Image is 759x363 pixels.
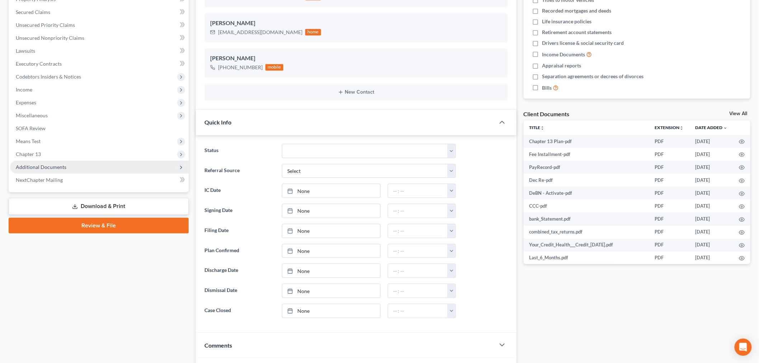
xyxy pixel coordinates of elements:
[649,239,689,251] td: PDF
[655,125,684,130] a: Extensionunfold_more
[218,29,302,36] div: [EMAIL_ADDRESS][DOMAIN_NAME]
[16,22,75,28] span: Unsecured Priority Claims
[282,184,380,198] a: None
[10,174,189,187] a: NextChapter Mailing
[689,239,733,251] td: [DATE]
[730,111,748,116] a: View All
[201,304,278,318] label: Case Closed
[201,224,278,238] label: Filing Date
[10,6,189,19] a: Secured Claims
[524,161,649,174] td: PayRecord-pdf
[16,9,50,15] span: Secured Claims
[524,251,649,264] td: Last_6_Months.pdf
[10,44,189,57] a: Lawsuits
[282,264,380,278] a: None
[16,99,36,105] span: Expenses
[10,57,189,70] a: Executory Contracts
[723,126,727,130] i: expand_more
[388,184,448,198] input: -- : --
[10,122,189,135] a: SOFA Review
[524,174,649,187] td: Dec Re-pdf
[218,64,263,71] div: [PHONE_NUMBER]
[16,35,84,41] span: Unsecured Nonpriority Claims
[695,125,727,130] a: Date Added expand_more
[9,198,189,215] a: Download & Print
[524,212,649,225] td: bank_Statement.pdf
[265,64,283,71] div: mobile
[388,284,448,298] input: -- : --
[204,342,232,349] span: Comments
[16,151,41,157] span: Chapter 13
[282,304,380,318] a: None
[689,187,733,199] td: [DATE]
[524,148,649,161] td: Fee Installment-pdf
[201,244,278,258] label: Plan Confirmed
[16,48,35,54] span: Lawsuits
[524,135,649,148] td: Chapter 13 Plan-pdf
[524,110,570,118] div: Client Documents
[210,19,502,28] div: [PERSON_NAME]
[542,84,552,91] span: Bills
[649,174,689,187] td: PDF
[689,251,733,264] td: [DATE]
[201,264,278,278] label: Discharge Date
[388,224,448,238] input: -- : --
[524,187,649,199] td: DeBN - Activate-pdf
[689,212,733,225] td: [DATE]
[649,226,689,239] td: PDF
[679,126,684,130] i: unfold_more
[9,218,189,234] a: Review & File
[649,135,689,148] td: PDF
[689,161,733,174] td: [DATE]
[542,51,585,58] span: Income Documents
[649,161,689,174] td: PDF
[16,74,81,80] span: Codebtors Insiders & Notices
[542,29,612,36] span: Retirement account statements
[541,126,545,130] i: unfold_more
[542,39,624,47] span: Drivers license & social security card
[201,204,278,218] label: Signing Date
[10,19,189,32] a: Unsecured Priority Claims
[388,244,448,258] input: -- : --
[542,62,581,69] span: Appraisal reports
[16,61,62,67] span: Executory Contracts
[305,29,321,36] div: home
[649,148,689,161] td: PDF
[282,244,380,258] a: None
[201,164,278,178] label: Referral Source
[649,251,689,264] td: PDF
[689,199,733,212] td: [DATE]
[689,148,733,161] td: [DATE]
[16,138,41,144] span: Means Test
[542,73,644,80] span: Separation agreements or decrees of divorces
[542,7,612,14] span: Recorded mortgages and deeds
[282,204,380,218] a: None
[201,284,278,298] label: Dismissal Date
[689,226,733,239] td: [DATE]
[16,164,66,170] span: Additional Documents
[542,18,592,25] span: Life insurance policies
[282,284,380,298] a: None
[649,199,689,212] td: PDF
[16,125,46,131] span: SOFA Review
[282,224,380,238] a: None
[201,184,278,198] label: IC Date
[10,32,189,44] a: Unsecured Nonpriority Claims
[388,264,448,278] input: -- : --
[524,226,649,239] td: combined_tax_returns.pdf
[210,89,502,95] button: New Contact
[204,119,231,126] span: Quick Info
[524,239,649,251] td: Your_Credit_Health___Credit_[DATE].pdf
[649,187,689,199] td: PDF
[529,125,545,130] a: Titleunfold_more
[524,199,649,212] td: CCC-pdf
[201,144,278,158] label: Status
[689,135,733,148] td: [DATE]
[388,304,448,318] input: -- : --
[735,339,752,356] div: Open Intercom Messenger
[16,177,63,183] span: NextChapter Mailing
[16,86,32,93] span: Income
[689,174,733,187] td: [DATE]
[649,212,689,225] td: PDF
[16,112,48,118] span: Miscellaneous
